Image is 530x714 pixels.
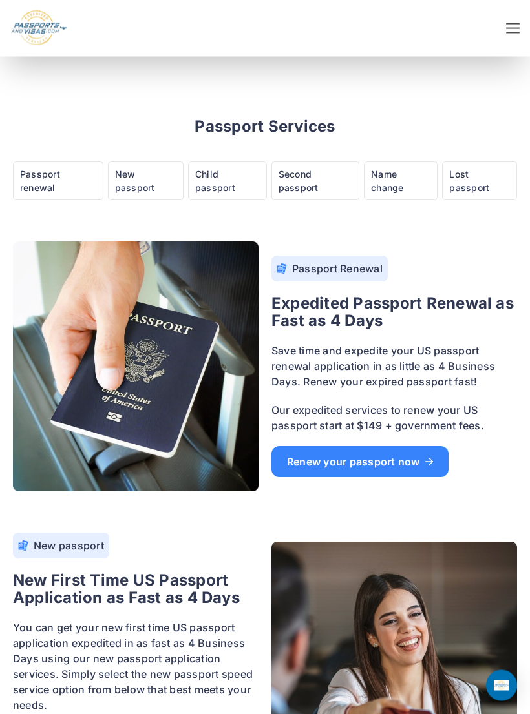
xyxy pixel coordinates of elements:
[271,447,449,478] a: Renew your passport now
[442,162,517,201] a: Lost passport
[108,162,184,201] a: New passport
[486,670,517,701] div: Open Intercom Messenger
[277,261,383,277] h4: Passport Renewal
[18,538,104,554] h4: New passport
[287,457,433,467] span: Renew your passport now
[10,10,68,46] img: Logo
[271,162,360,201] a: Second passport
[188,162,267,201] a: Child passport
[13,162,103,201] a: Passport renewal
[271,295,517,331] h2: Expedited Passport Renewal as Fast as 4 Days
[271,403,517,434] p: Our expedited services to renew your US passport start at $149 + government fees.
[13,118,517,136] h2: Passport Services
[13,242,259,492] img: Passport Renewal
[13,572,259,607] h2: New First Time US Passport Application as Fast as 4 Days
[13,620,259,713] p: You can get your new first time US passport application expedited in as fast as 4 Business Days u...
[364,162,438,201] a: Name change
[271,343,517,390] p: Save time and expedite your US passport renewal application in as little as 4 Business Days. Rene...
